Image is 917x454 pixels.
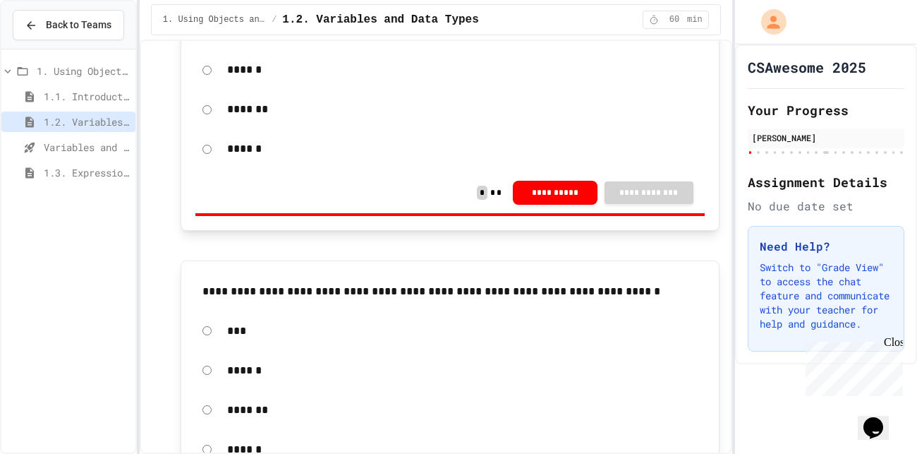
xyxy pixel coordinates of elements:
[687,14,703,25] span: min
[748,172,904,192] h2: Assignment Details
[800,336,903,396] iframe: chat widget
[748,198,904,215] div: No due date set
[760,261,892,331] p: Switch to "Grade View" to access the chat feature and communicate with your teacher for help and ...
[44,114,130,129] span: 1.2. Variables and Data Types
[752,131,900,144] div: [PERSON_NAME]
[163,14,266,25] span: 1. Using Objects and Methods
[748,57,866,77] h1: CSAwesome 2025
[282,11,478,28] span: 1.2. Variables and Data Types
[44,140,130,155] span: Variables and Data Types - Quiz
[37,64,130,78] span: 1. Using Objects and Methods
[760,238,892,255] h3: Need Help?
[746,6,790,38] div: My Account
[272,14,277,25] span: /
[748,100,904,120] h2: Your Progress
[44,165,130,180] span: 1.3. Expressions and Output [New]
[13,10,124,40] button: Back to Teams
[858,398,903,440] iframe: chat widget
[663,14,686,25] span: 60
[46,18,111,32] span: Back to Teams
[44,89,130,104] span: 1.1. Introduction to Algorithms, Programming, and Compilers
[6,6,97,90] div: Chat with us now!Close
